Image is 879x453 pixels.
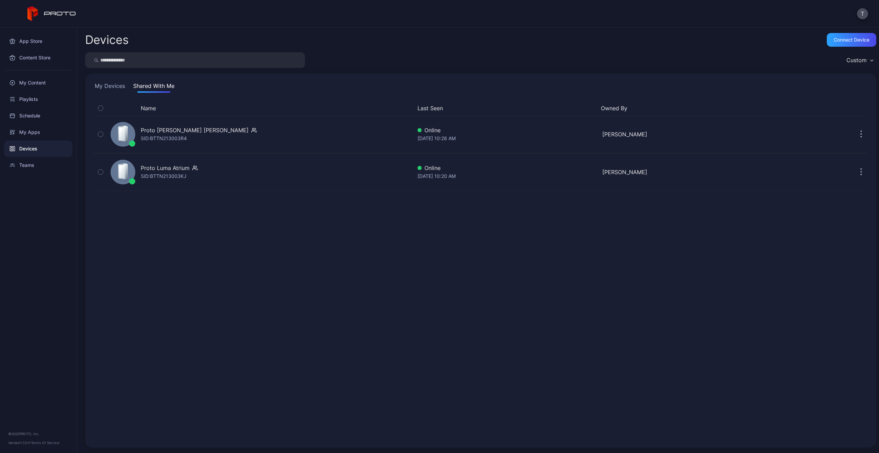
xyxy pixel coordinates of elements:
[418,126,597,134] div: Online
[857,8,868,19] button: T
[784,104,846,112] div: Update Device
[4,107,72,124] a: Schedule
[141,164,190,172] div: Proto Luma Atrium
[418,134,597,143] div: [DATE] 10:28 AM
[601,104,779,112] button: Owned By
[4,157,72,173] a: Teams
[4,49,72,66] a: Content Store
[602,168,781,176] div: [PERSON_NAME]
[132,82,176,93] button: Shared With Me
[141,126,249,134] div: Proto [PERSON_NAME] [PERSON_NAME]
[93,82,126,93] button: My Devices
[827,33,876,47] button: Connect device
[418,164,597,172] div: Online
[418,104,595,112] button: Last Seen
[4,33,72,49] a: App Store
[4,91,72,107] a: Playlists
[602,130,781,138] div: [PERSON_NAME]
[141,172,186,180] div: SID: BTTN213003KJ
[834,37,869,43] div: Connect device
[846,57,867,64] div: Custom
[843,52,876,68] button: Custom
[854,104,868,112] div: Options
[8,441,31,445] span: Version 1.13.1 •
[418,172,597,180] div: [DATE] 10:20 AM
[4,124,72,140] a: My Apps
[141,134,187,143] div: SID: BTTN213003R4
[85,34,129,46] h2: Devices
[141,104,156,112] button: Name
[4,140,72,157] a: Devices
[31,441,59,445] a: Terms Of Service
[8,431,68,437] div: © 2025 PROTO, Inc.
[4,75,72,91] a: My Content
